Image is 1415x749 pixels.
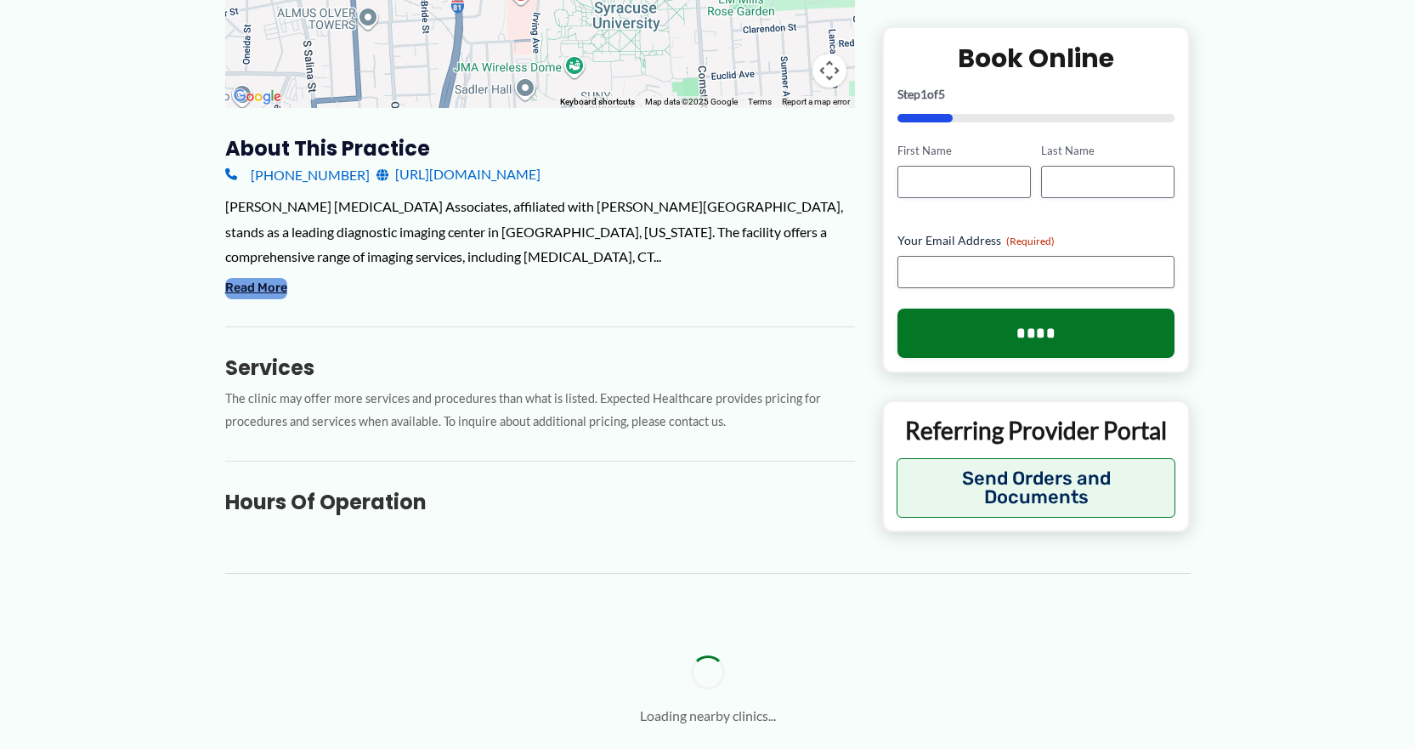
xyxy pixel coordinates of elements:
h3: Services [225,355,855,381]
a: Terms (opens in new tab) [748,97,772,106]
span: (Required) [1006,234,1055,247]
button: Map camera controls [812,54,846,88]
span: Map data ©2025 Google [645,97,738,106]
span: 5 [938,87,945,101]
label: Last Name [1041,143,1174,159]
a: Open this area in Google Maps (opens a new window) [229,86,286,108]
p: Referring Provider Portal [897,414,1176,445]
button: Send Orders and Documents [897,458,1176,518]
p: Step of [897,88,1175,100]
h3: About this practice [225,135,855,162]
label: Your Email Address [897,231,1175,248]
p: The clinic may offer more services and procedures than what is listed. Expected Healthcare provid... [225,388,855,434]
h3: Hours of Operation [225,489,855,515]
h2: Book Online [897,42,1175,75]
button: Keyboard shortcuts [560,96,635,108]
p: Loading nearby clinics... [640,703,776,729]
a: [PHONE_NUMBER] [225,162,370,187]
a: Report a map error [782,97,850,106]
button: Read More [225,278,287,298]
a: [URL][DOMAIN_NAME] [376,162,541,187]
label: First Name [897,143,1031,159]
div: [PERSON_NAME] [MEDICAL_DATA] Associates, affiliated with [PERSON_NAME][GEOGRAPHIC_DATA], stands a... [225,194,855,270]
span: 1 [920,87,927,101]
img: Google [229,86,286,108]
